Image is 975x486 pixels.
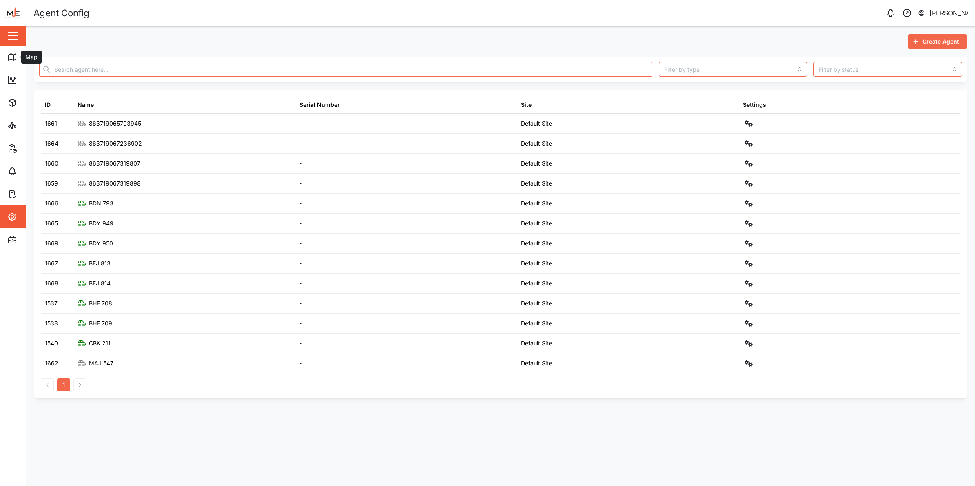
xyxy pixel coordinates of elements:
[929,8,968,18] div: [PERSON_NAME]
[45,119,57,128] div: 1661
[21,75,58,84] div: Dashboard
[299,179,302,188] div: -
[21,212,50,221] div: Settings
[45,359,58,368] div: 1662
[922,35,959,49] span: Create Agent
[299,100,340,109] div: Serial Number
[521,259,552,268] div: Default Site
[45,239,58,248] div: 1669
[89,279,111,288] div: BEJ 814
[521,219,552,228] div: Default Site
[659,62,807,77] input: Filter by type
[89,299,112,308] div: BHE 708
[521,179,552,188] div: Default Site
[21,121,41,130] div: Sites
[908,34,967,49] button: Create Agent
[917,7,968,19] button: [PERSON_NAME]
[521,339,552,348] div: Default Site
[45,259,58,268] div: 1667
[45,299,58,308] div: 1537
[521,119,552,128] div: Default Site
[57,378,70,391] button: 1
[89,359,113,368] div: MAJ 547
[45,159,58,168] div: 1660
[89,179,141,188] div: 863719067319898
[45,279,58,288] div: 1668
[521,279,552,288] div: Default Site
[33,6,89,20] div: Agent Config
[21,235,45,244] div: Admin
[45,319,58,328] div: 1538
[89,319,112,328] div: BHF 709
[4,4,22,22] img: Main Logo
[21,98,47,107] div: Assets
[21,167,47,176] div: Alarms
[21,53,40,62] div: Map
[521,100,532,109] div: Site
[299,359,302,368] div: -
[45,199,58,208] div: 1666
[45,139,58,148] div: 1664
[78,100,94,109] div: Name
[89,239,113,248] div: BDY 950
[45,179,58,188] div: 1659
[299,339,302,348] div: -
[813,62,962,77] input: Filter by status
[299,199,302,208] div: -
[21,190,44,199] div: Tasks
[299,319,302,328] div: -
[521,239,552,248] div: Default Site
[89,339,111,348] div: CBK 211
[89,119,141,128] div: 863719065703945
[299,299,302,308] div: -
[521,159,552,168] div: Default Site
[743,100,766,109] div: Settings
[89,159,140,168] div: 863719067319807
[89,199,113,208] div: BDN 793
[299,259,302,268] div: -
[89,259,111,268] div: BEJ 813
[299,219,302,228] div: -
[521,199,552,208] div: Default Site
[299,239,302,248] div: -
[89,219,113,228] div: BDY 949
[39,62,652,77] input: Search agent here...
[21,144,49,153] div: Reports
[521,139,552,148] div: Default Site
[299,139,302,148] div: -
[299,159,302,168] div: -
[45,339,58,348] div: 1540
[299,279,302,288] div: -
[521,319,552,328] div: Default Site
[45,100,51,109] div: ID
[299,119,302,128] div: -
[45,219,58,228] div: 1665
[89,139,142,148] div: 863719067236902
[521,299,552,308] div: Default Site
[521,359,552,368] div: Default Site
